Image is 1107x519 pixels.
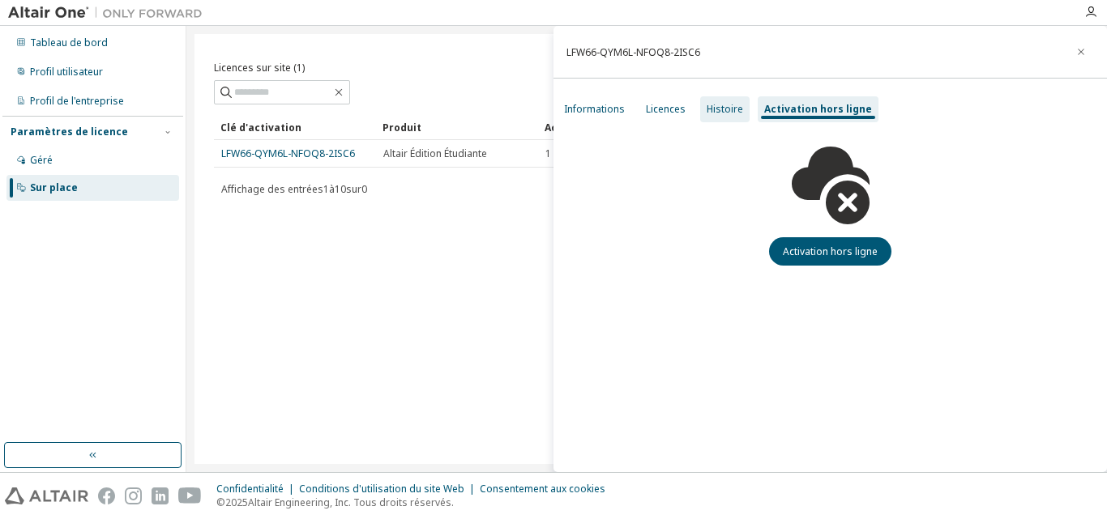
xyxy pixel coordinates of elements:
font: Histoire [707,102,743,116]
font: 0 [361,182,367,196]
font: Produit [383,121,421,134]
img: instagram.svg [125,487,142,504]
font: © [216,496,225,509]
font: Tableau de bord [30,36,108,49]
img: linkedin.svg [152,487,169,504]
font: Licences [646,102,686,116]
font: Altair Édition Étudiante [383,147,487,160]
img: Altaïr Un [8,5,211,21]
img: youtube.svg [178,487,202,504]
font: Profil de l'entreprise [30,94,124,108]
font: Sur place [30,181,78,194]
img: altair_logo.svg [5,487,88,504]
font: 1 [323,182,329,196]
font: Profil utilisateur [30,65,103,79]
font: 10 [335,182,346,196]
font: Confidentialité [216,482,284,496]
font: Licences sur site (1) [214,61,305,74]
font: Activation hors ligne [764,102,872,116]
font: à [329,182,335,196]
font: 2025 [225,496,248,509]
font: LFW66-QYM6L-NFOQ8-2ISC6 [566,45,700,59]
font: Activation hors ligne [783,245,878,258]
font: Altair Engineering, Inc. Tous droits réservés. [248,496,454,509]
font: Informations [564,102,625,116]
font: sur [346,182,361,196]
font: 1 [545,147,551,160]
font: Activation autorisée [545,121,652,134]
font: Géré [30,153,53,167]
font: Affichage des entrées [221,182,323,196]
font: Clé d'activation [220,121,301,134]
font: Paramètres de licence [11,125,128,138]
font: Consentement aux cookies [480,482,605,496]
font: Conditions d'utilisation du site Web [299,482,464,496]
button: Activation hors ligne [769,237,891,266]
font: LFW66-QYM6L-NFOQ8-2ISC6 [221,147,355,160]
img: facebook.svg [98,487,115,504]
